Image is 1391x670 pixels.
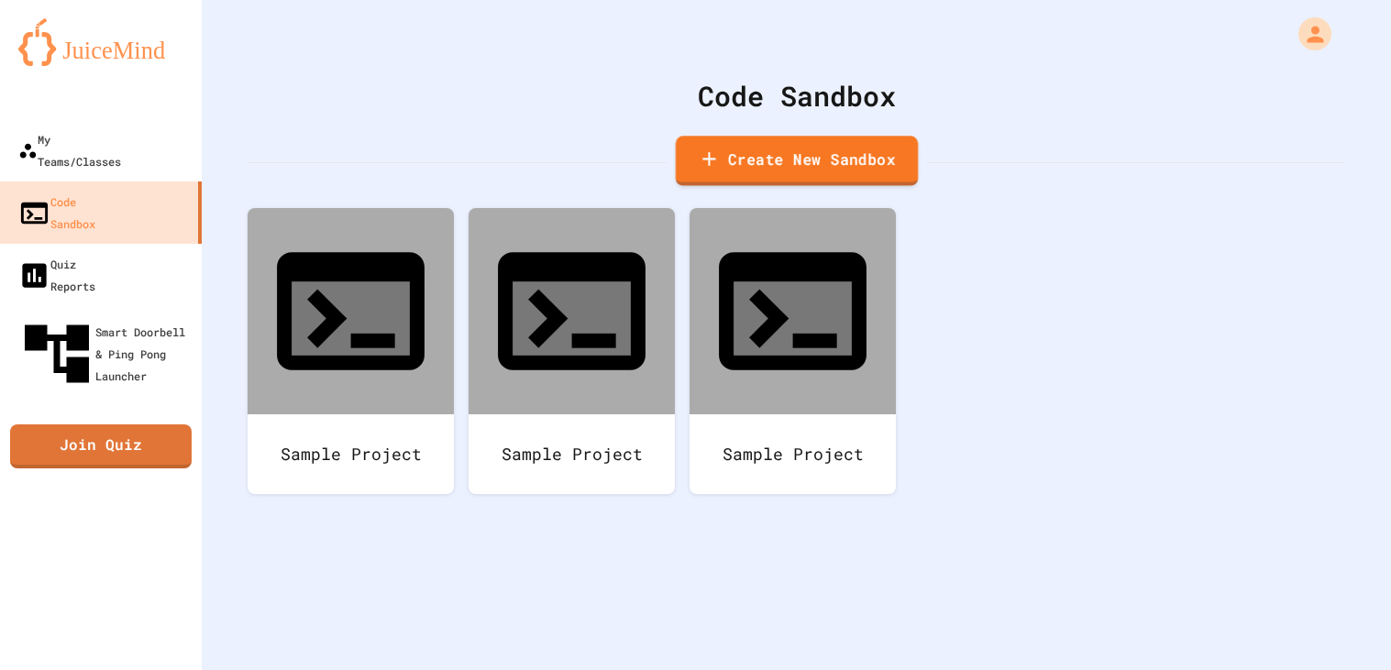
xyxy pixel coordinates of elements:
[18,253,95,297] div: Quiz Reports
[1279,13,1336,55] div: My Account
[690,208,896,494] a: Sample Project
[469,208,675,494] a: Sample Project
[18,18,183,66] img: logo-orange.svg
[248,208,454,494] a: Sample Project
[675,136,917,186] a: Create New Sandbox
[18,191,95,235] div: Code Sandbox
[18,128,121,172] div: My Teams/Classes
[18,315,194,392] div: Smart Doorbell & Ping Pong Launcher
[10,424,192,468] a: Join Quiz
[248,414,454,494] div: Sample Project
[690,414,896,494] div: Sample Project
[469,414,675,494] div: Sample Project
[248,75,1345,116] div: Code Sandbox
